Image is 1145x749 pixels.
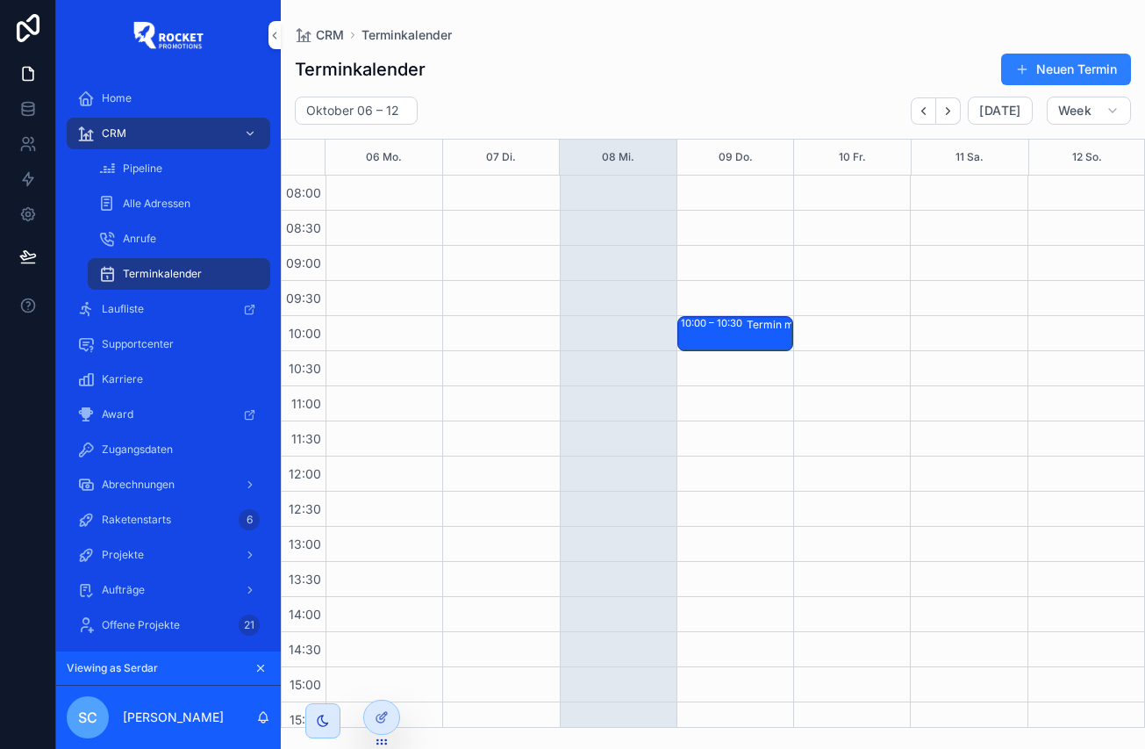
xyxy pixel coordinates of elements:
[102,478,175,492] span: Abrechnungen
[284,537,326,551] span: 13:00
[67,118,270,149] a: CRM
[123,232,156,246] span: Anrufe
[88,258,270,290] a: Terminkalender
[911,97,936,125] button: Back
[284,361,326,376] span: 10:30
[968,97,1032,125] button: [DATE]
[366,140,402,175] button: 06 Mo.
[306,102,399,119] h2: Oktober 06 – 12
[284,466,326,481] span: 12:00
[56,70,281,652] div: scrollable content
[67,574,270,606] a: Aufträge
[979,103,1020,119] span: [DATE]
[102,513,171,527] span: Raketenstarts
[88,188,270,220] a: Alle Adressen
[67,83,270,114] a: Home
[282,291,326,306] span: 09:30
[88,223,270,255] a: Anrufe
[284,607,326,622] span: 14:00
[295,26,344,44] a: CRM
[67,434,270,465] a: Zugangsdaten
[102,548,144,562] span: Projekte
[67,364,270,395] a: Karriere
[285,712,326,727] span: 15:30
[747,318,800,332] div: Termin mit
[102,302,144,316] span: Laufliste
[361,26,452,44] a: Terminkalender
[284,501,326,516] span: 12:30
[102,372,143,386] span: Karriere
[602,140,634,175] button: 08 Mi.
[78,707,97,728] span: SC
[123,267,202,281] span: Terminkalender
[239,509,260,530] div: 6
[88,153,270,184] a: Pipeline
[67,469,270,501] a: Abrechnungen
[239,615,260,636] div: 21
[284,326,326,341] span: 10:00
[102,618,180,632] span: Offene Projekte
[284,642,326,657] span: 14:30
[285,677,326,692] span: 15:00
[936,97,961,125] button: Next
[287,396,326,411] span: 11:00
[67,504,270,536] a: Raketenstarts6
[67,328,270,360] a: Supportcenter
[486,140,516,175] button: 07 Di.
[839,140,866,175] button: 10 Fr.
[1047,97,1131,125] button: Week
[681,316,747,330] div: 10:00 – 10:30
[102,407,133,421] span: Award
[123,162,162,176] span: Pipeline
[123,197,190,211] span: Alle Adressen
[1001,54,1131,85] button: Neuen Termin
[133,21,204,49] img: App logo
[295,57,426,82] h1: Terminkalender
[282,220,326,235] span: 08:30
[123,709,224,726] p: [PERSON_NAME]
[287,431,326,446] span: 11:30
[955,140,984,175] button: 11 Sa.
[67,609,270,641] a: Offene Projekte21
[102,91,132,105] span: Home
[316,26,344,44] span: CRM
[1058,103,1091,119] span: Week
[1072,140,1102,175] button: 12 So.
[67,661,158,675] span: Viewing as Serdar
[678,317,792,350] div: 10:00 – 10:30Termin mit
[102,583,145,597] span: Aufträge
[102,443,173,457] span: Zugangsdaten
[719,140,753,175] button: 09 Do.
[102,337,174,351] span: Supportcenter
[67,399,270,430] a: Award
[67,539,270,571] a: Projekte
[282,256,326,270] span: 09:00
[282,185,326,200] span: 08:00
[67,293,270,325] a: Laufliste
[102,126,126,140] span: CRM
[284,572,326,587] span: 13:30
